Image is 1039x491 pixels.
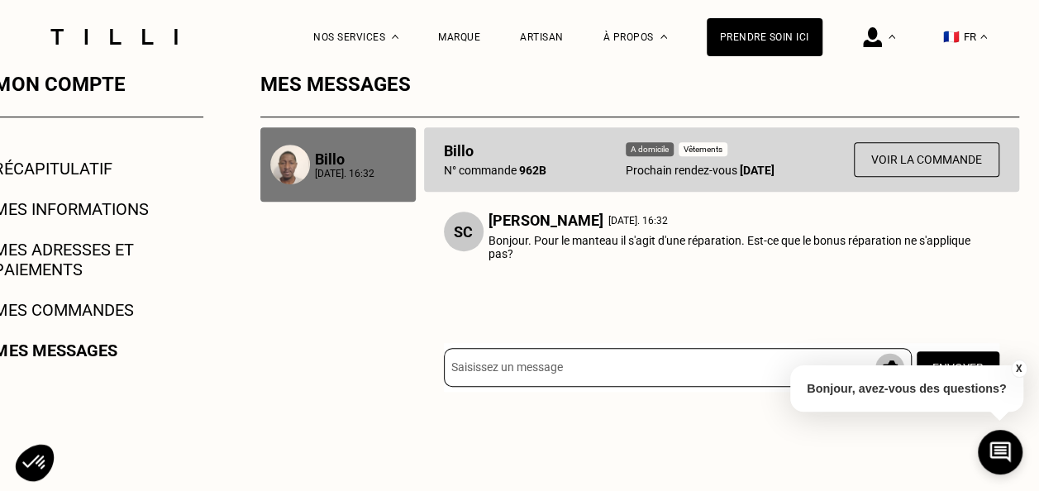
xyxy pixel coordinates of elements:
input: Saisissez un message [444,348,912,387]
p: Prochain rendez-vous [626,164,774,177]
button: Voir la commande [854,142,999,177]
img: icône connexion [863,27,882,47]
div: Vêtements [679,142,727,156]
img: Menu déroulant à propos [660,35,667,39]
p: Billo [444,142,546,160]
button: X [1010,360,1027,378]
p: Bonjour, avez-vous des questions? [790,365,1023,412]
a: Marque [438,31,480,43]
p: N° commande [444,164,546,177]
div: Mes messages [260,73,1019,117]
img: menu déroulant [980,35,987,39]
a: Prendre soin ici [707,18,822,56]
img: photo du couturier [270,145,310,184]
div: A domicile [626,142,674,156]
img: Logo du service de couturière Tilli [45,29,183,45]
p: Bonjour. Pour le manteau il s'agit d'une réparation. Est-ce que le bonus réparation ne s'applique... [489,234,987,260]
span: 🇫🇷 [943,29,960,45]
p: [DATE]. 16:32 [315,168,374,179]
b: [DATE] [740,164,774,177]
p: Billo [315,150,374,168]
p: [PERSON_NAME] [489,212,603,229]
span: [DATE]. 16:32 [608,215,668,226]
a: Artisan [520,31,564,43]
img: Menu déroulant [889,35,895,39]
img: Menu déroulant [392,35,398,39]
div: S C [444,212,484,251]
b: 962B [519,164,546,177]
